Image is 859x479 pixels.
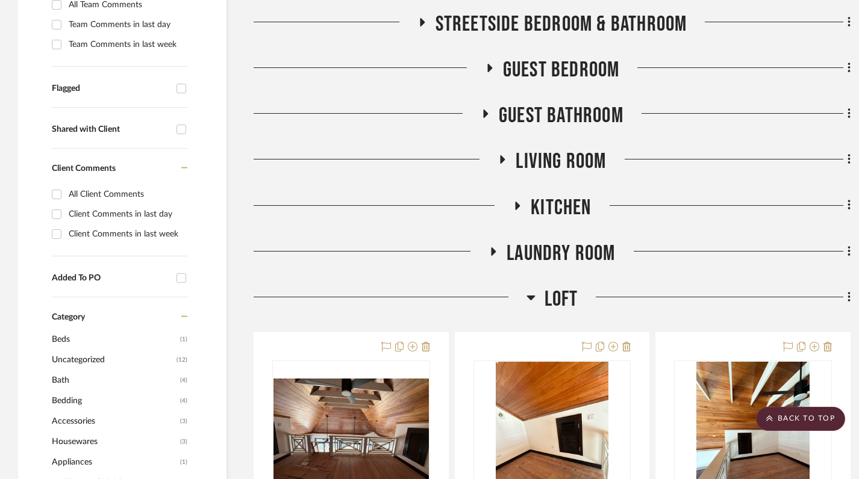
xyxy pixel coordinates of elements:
[52,125,170,135] div: Shared with Client
[69,205,184,224] div: Client Comments in last day
[52,329,177,350] span: Beds
[436,11,687,37] span: Streetside Bedroom & Bathroom
[69,185,184,204] div: All Client Comments
[180,371,187,390] span: (4)
[52,431,177,452] span: Housewares
[499,103,623,129] span: Guest Bathroom
[180,412,187,431] span: (3)
[503,57,620,83] span: Guest Bedroom
[507,241,615,267] span: Laundry Room
[52,273,170,283] div: Added To PO
[52,391,177,411] span: Bedding
[52,370,177,391] span: Bath
[52,84,170,94] div: Flagged
[69,35,184,54] div: Team Comments in last week
[69,15,184,34] div: Team Comments in last day
[176,350,187,369] span: (12)
[756,407,845,431] scroll-to-top-button: BACK TO TOP
[52,411,177,431] span: Accessories
[180,330,187,349] span: (1)
[545,286,578,312] span: Loft
[180,432,187,451] span: (3)
[180,453,187,472] span: (1)
[52,452,177,472] span: Appliances
[180,391,187,410] span: (4)
[531,195,591,221] span: Kitchen
[69,224,184,244] div: Client Comments in last week
[516,149,606,175] span: Living Room
[52,164,116,173] span: Client Comments
[52,312,85,323] span: Category
[52,350,173,370] span: Uncategorized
